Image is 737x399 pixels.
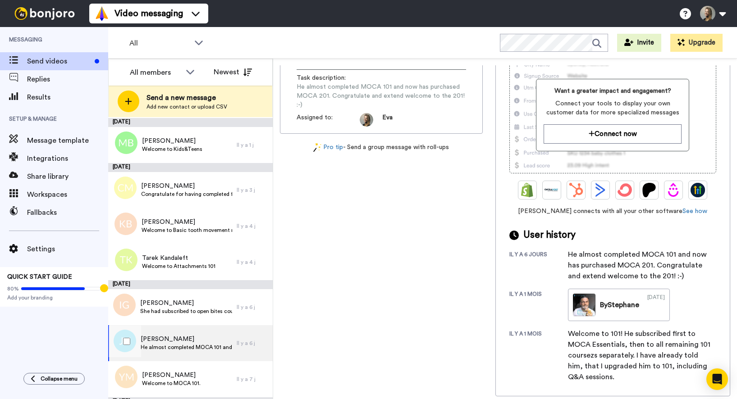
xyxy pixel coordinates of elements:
[27,56,91,67] span: Send videos
[142,380,201,387] span: Welcome to MOCA 101.
[600,299,639,310] div: By Stephane
[142,263,215,270] span: Welcome to Attachments 101
[141,344,232,351] span: He almost completed MOCA 101 and now has purchased MOCA 201. Congratulate and extend welcome to t...
[27,171,108,182] span: Share library
[237,141,268,149] div: Il y a 1 j
[682,208,707,214] a: See how
[237,376,268,383] div: Il y a 7 j
[27,207,108,218] span: Fallbacks
[140,308,232,315] span: She had subscribed to open bites course in the beg of the year and never accessed the course. May...
[108,280,273,289] div: [DATE]
[670,34,723,52] button: Upgrade
[115,366,137,388] img: ym.png
[146,103,227,110] span: Add new contact or upload CSV
[142,136,202,145] span: [PERSON_NAME]
[23,373,85,385] button: Collapse menu
[27,189,108,200] span: Workspaces
[509,207,716,216] span: [PERSON_NAME] connects with all your other software
[520,183,535,197] img: Shopify
[27,244,108,254] span: Settings
[617,34,661,52] button: Invite
[142,371,201,380] span: [PERSON_NAME]
[545,183,559,197] img: Ontraport
[140,299,232,308] span: [PERSON_NAME]
[115,131,137,154] img: mb.png
[509,251,568,281] div: il y a 6 jours
[280,143,483,152] div: - Send a group message with roll-ups
[544,99,682,117] span: Connect your tools to display your own customer data for more specialized messages
[509,290,568,321] div: il y a 1 mois
[237,304,268,311] div: Il y a 6 j
[141,335,232,344] span: [PERSON_NAME]
[114,213,137,235] img: kb.png
[647,294,665,316] div: [DATE]
[237,222,268,230] div: Il y a 4 j
[313,143,343,152] a: Pro tip
[237,186,268,194] div: Il y a 3 j
[95,6,109,21] img: vm-color.svg
[297,73,360,82] span: Task description :
[7,274,72,280] span: QUICK START GUIDE
[142,145,202,153] span: Welcome to Kids&Teens
[618,183,632,197] img: ConvertKit
[666,183,681,197] img: Drip
[142,218,232,227] span: [PERSON_NAME]
[313,143,321,152] img: magic-wand.svg
[360,113,373,127] img: 4a97401a-c735-4b06-b1b5-5bdc507e2807-1695131043.jpg
[691,183,705,197] img: GoHighLevel
[11,7,78,20] img: bj-logo-header-white.svg
[568,249,712,281] div: He almost completed MOCA 101 and now has purchased MOCA 201. Congratulate and extend welcome to t...
[523,228,576,242] span: User history
[237,258,268,266] div: Il y a 4 j
[544,86,682,95] span: Want a greater impact and engagement?
[141,190,232,198] span: Congratulate for having completed free intro course
[27,74,108,85] span: Replies
[142,254,215,263] span: Tarek Kandaleft
[568,328,712,382] div: Welcome to 101! He subscribed first to MOCA Essentials, then to all remaining 101 coursezs separa...
[544,124,682,144] button: Connect now
[593,183,608,197] img: ActiveCampaign
[27,153,108,164] span: Integrations
[706,368,728,390] div: Open Intercom Messenger
[7,294,101,301] span: Add your branding
[108,163,273,172] div: [DATE]
[108,118,273,127] div: [DATE]
[569,183,583,197] img: Hubspot
[297,82,466,109] span: He almost completed MOCA 101 and now has purchased MOCA 201. Congratulate and extend welcome to t...
[509,330,568,382] div: il y a 1 mois
[142,227,232,234] span: Welcome to Basic tooth movement mechanics
[568,289,670,321] a: ByStephane[DATE]
[115,249,137,271] img: tk.png
[114,7,183,20] span: Video messaging
[146,92,227,103] span: Send a new message
[7,285,19,292] span: 80%
[130,67,181,78] div: All members
[129,38,190,49] span: All
[573,294,595,316] img: 7937643a-a1f9-4d92-b46e-d59d474f21f8-thumb.jpg
[141,181,232,190] span: [PERSON_NAME]
[100,284,108,292] div: Tooltip anchor
[27,135,108,146] span: Message template
[41,375,78,382] span: Collapse menu
[642,183,656,197] img: Patreon
[27,92,108,103] span: Results
[237,340,268,347] div: Il y a 6 j
[114,177,137,199] img: cm.png
[297,113,360,127] span: Assigned to:
[113,294,136,316] img: ig.png
[382,113,393,127] span: Eva
[207,63,259,81] button: Newest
